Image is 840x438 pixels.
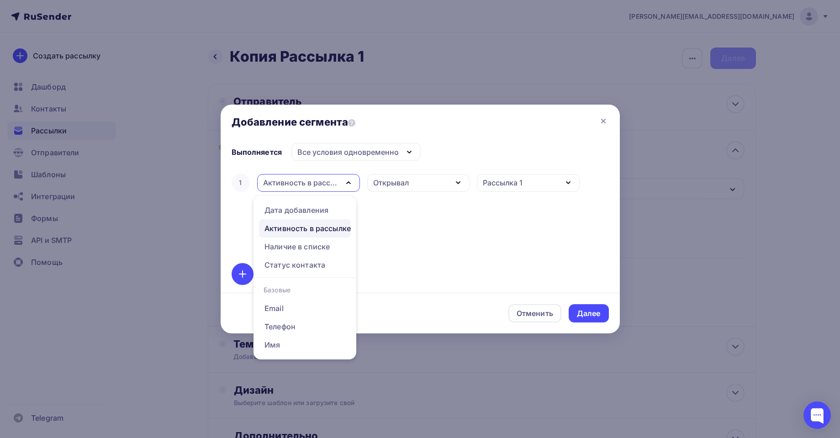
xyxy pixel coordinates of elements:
div: Статус контакта [264,259,325,270]
ul: Активность в рассылке [254,195,356,359]
div: Далее [577,308,601,319]
div: Активность в рассылке [264,223,351,234]
div: Базовые [254,281,356,299]
span: Добавление сегмента [232,116,356,128]
div: Рассылка 1 [483,177,523,188]
div: Дата добавления [264,205,328,216]
button: Рассылка 1 [477,174,580,192]
div: 1 [232,174,250,192]
div: Все условия одновременно [297,147,399,158]
div: Email [264,303,284,314]
div: Имя [264,339,280,350]
div: Выполняется [232,147,282,158]
div: Активность в рассылке [263,177,338,188]
button: Открывал [367,174,470,192]
div: Открывал [373,177,409,188]
div: Телефон [264,321,296,332]
div: Отменить [517,308,553,319]
button: Активность в рассылке [257,174,360,192]
div: Наличие в списке [264,241,330,252]
button: Все условия одновременно [291,143,421,161]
